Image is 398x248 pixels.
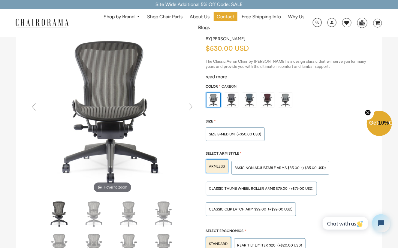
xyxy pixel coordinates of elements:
[206,119,213,123] span: Size
[224,93,239,107] img: https://apo-admin.mageworx.com/front/img/chairorama.myshopify.com/f520d7dfa44d3d2e85a5fe9a0a95ca9...
[285,12,307,21] a: Why Us
[101,12,143,22] a: Shop by Brand
[209,164,225,168] span: ARMLESS
[237,132,261,136] span: (+$50.00 USD)
[28,107,197,112] a: Classic Aeron Chair (Renewed) - chairoramaHover to zoom
[288,14,304,20] span: Why Us
[316,209,395,237] iframe: Tidio Chat
[206,36,246,41] h2: by
[144,12,185,21] a: Shop Chair Parts
[79,199,109,229] img: Classic Aeron Chair (Renewed) - chairorama
[206,74,370,80] div: read more
[207,93,220,107] img: https://apo-admin.mageworx.com/front/img/chairorama.myshopify.com/ae6848c9e4cbaa293e2d516f385ec6e...
[149,199,179,229] img: Classic Aeron Chair (Renewed) - chairorama
[242,14,281,20] span: Free Shipping Info
[206,151,239,156] span: Select Arm Style
[235,166,300,170] span: BASIC NON ADJUSTABLE ARMS $35.00
[209,242,228,246] span: STANDARD
[367,111,392,137] div: Get10%OffClose teaser
[187,12,213,21] a: About Us
[206,229,244,233] span: Select Ergonomics
[211,36,246,41] a: [PERSON_NAME]
[302,166,326,170] span: (+$35.00 USD)
[209,132,235,136] span: SIZE B-MEDIUM
[209,207,267,211] span: Classic Clip Latch Arm $99.00
[237,243,276,247] span: Rear Tilt Limiter $20
[28,26,197,194] img: Classic Aeron Chair (Renewed) - chairorama
[12,18,72,28] img: chairorama
[278,243,302,247] span: (+$20.00 USD)
[217,14,234,20] span: Contact
[239,12,284,21] a: Free Shipping Info
[190,14,210,20] span: About Us
[206,45,249,52] span: $530.00 USD
[198,25,210,31] span: Blogs
[206,59,366,68] span: The Classic Aeron Chair by [PERSON_NAME] is a design classic that will serve you for many years a...
[369,120,397,126] span: Get Off
[278,93,293,107] img: https://apo-admin.mageworx.com/front/img/chairorama.myshopify.com/ae6848c9e4cbaa293e2d516f385ec6e...
[357,18,367,27] img: WhatsApp_Image_2024-07-12_at_16.23.01.webp
[242,93,257,107] img: https://apo-admin.mageworx.com/front/img/chairorama.myshopify.com/934f279385142bb1386b89575167202...
[209,186,288,191] span: Classic Thumb Wheel Roller Arms $79.00
[222,84,237,89] span: Carbon
[206,84,218,89] span: Color
[260,93,275,107] img: https://apo-admin.mageworx.com/front/img/chairorama.myshopify.com/f0a8248bab2644c909809aada6fe08d...
[268,207,293,211] span: (+$99.00 USD)
[147,14,182,20] span: Shop Chair Parts
[378,120,389,126] span: 10%
[98,12,311,34] nav: DesktopNavigation
[214,12,237,21] a: Contact
[362,106,374,120] button: Close teaser
[195,23,213,32] a: Blogs
[114,199,144,229] img: Classic Aeron Chair (Renewed) - chairorama
[44,199,74,229] img: Classic Aeron Chair (Renewed) - chairorama
[290,187,314,190] span: (+$79.00 USD)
